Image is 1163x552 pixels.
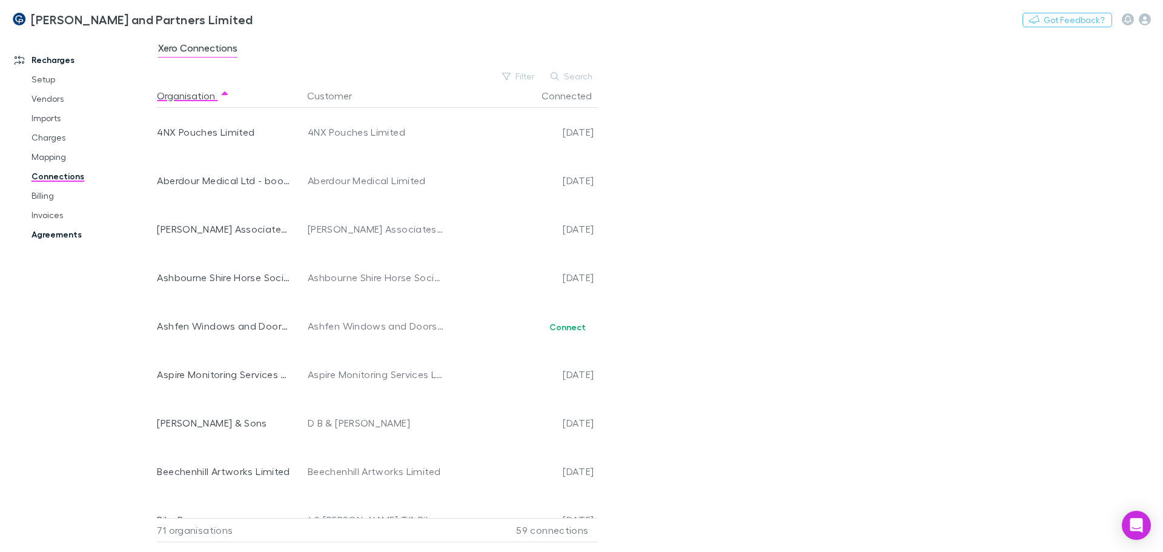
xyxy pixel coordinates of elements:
[1022,13,1112,27] button: Got Feedback?
[308,108,444,156] div: 4NX Pouches Limited
[157,496,291,544] div: Bike Barn
[19,186,164,205] a: Billing
[308,350,444,399] div: Aspire Monitoring Services Limited
[448,447,594,496] div: [DATE]
[2,50,164,70] a: Recharges
[448,253,594,302] div: [DATE]
[448,350,594,399] div: [DATE]
[31,12,253,27] h3: [PERSON_NAME] and Partners Limited
[19,108,164,128] a: Imports
[157,518,302,542] div: 71 organisations
[542,320,594,334] button: Connect
[157,399,291,447] div: [PERSON_NAME] & Sons
[19,89,164,108] a: Vendors
[448,205,594,253] div: [DATE]
[19,167,164,186] a: Connections
[308,447,444,496] div: Beechenhill Artworks Limited
[158,42,237,58] span: Xero Connections
[157,205,291,253] div: [PERSON_NAME] Associates Limited
[157,84,230,108] button: Organisation
[448,518,593,542] div: 59 connections
[448,399,594,447] div: [DATE]
[308,156,444,205] div: Aberdour Medical Limited
[308,496,444,544] div: J & [PERSON_NAME] T/A Bike Barn
[5,5,260,34] a: [PERSON_NAME] and Partners Limited
[19,70,164,89] a: Setup
[448,108,594,156] div: [DATE]
[12,12,26,27] img: Coates and Partners Limited's Logo
[157,447,291,496] div: Beechenhill Artworks Limited
[19,205,164,225] a: Invoices
[19,128,164,147] a: Charges
[545,69,600,84] button: Search
[1122,511,1151,540] div: Open Intercom Messenger
[307,84,366,108] button: Customer
[157,108,291,156] div: 4NX Pouches Limited
[157,156,291,205] div: Aberdour Medical Ltd - book keeping
[19,147,164,167] a: Mapping
[542,84,606,108] button: Connected
[157,350,291,399] div: Aspire Monitoring Services Limited
[308,302,444,350] div: Ashfen Windows and Doors Ltd
[448,156,594,205] div: [DATE]
[19,225,164,244] a: Agreements
[308,253,444,302] div: Ashbourne Shire Horse Society
[308,399,444,447] div: D B & [PERSON_NAME]
[496,69,542,84] button: Filter
[157,253,291,302] div: Ashbourne Shire Horse Society
[157,302,291,350] div: Ashfen Windows and Doors Ltd
[308,205,444,253] div: [PERSON_NAME] Associates Limited
[448,496,594,544] div: [DATE]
